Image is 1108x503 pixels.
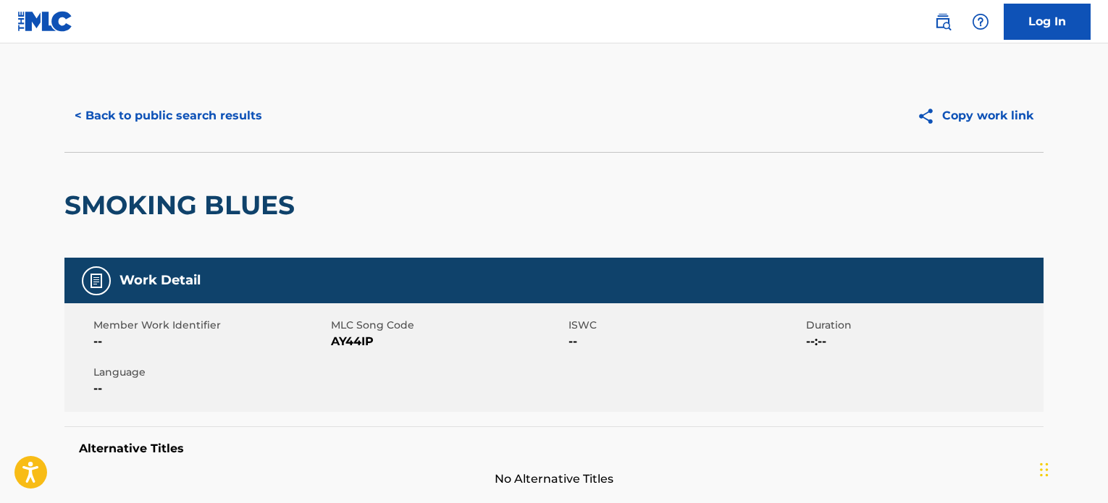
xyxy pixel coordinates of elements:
img: MLC Logo [17,11,73,32]
span: Member Work Identifier [93,318,327,333]
span: -- [93,380,327,397]
button: < Back to public search results [64,98,272,134]
img: search [934,13,952,30]
button: Copy work link [907,98,1044,134]
span: ISWC [568,318,802,333]
img: help [972,13,989,30]
span: MLC Song Code [331,318,565,333]
span: Language [93,365,327,380]
span: --:-- [806,333,1040,350]
h2: SMOKING BLUES [64,189,302,221]
h5: Work Detail [119,272,201,289]
a: Public Search [928,7,957,36]
div: Drag [1040,448,1049,491]
div: Help [966,7,995,36]
img: Copy work link [917,107,942,125]
a: Log In [1004,4,1091,40]
img: Work Detail [88,272,105,289]
span: Duration [806,318,1040,333]
h5: Alternative Titles [79,441,1029,456]
span: -- [93,333,327,350]
span: -- [568,333,802,350]
iframe: Chat Widget [1036,434,1108,503]
span: No Alternative Titles [64,470,1044,488]
span: AY44IP [331,333,565,350]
